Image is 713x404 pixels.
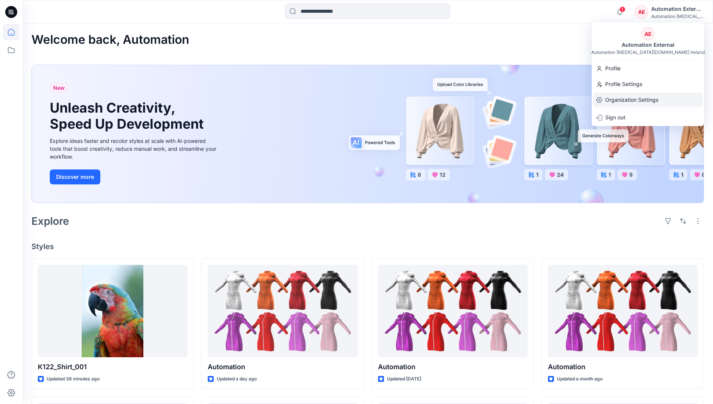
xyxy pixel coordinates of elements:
p: Organization Settings [605,93,658,107]
p: Profile Settings [605,77,642,91]
div: Automation [MEDICAL_DATA]... [651,13,704,19]
p: Updated a month ago [557,375,603,383]
h2: Explore [31,215,69,227]
a: Discover more [50,169,218,184]
p: Automation [548,362,698,372]
div: Automation [MEDICAL_DATA][DOMAIN_NAME] Ireland [591,49,705,55]
p: Updated 38 minutes ago [47,375,100,383]
a: Profile [592,61,704,76]
a: Organization Settings [592,93,704,107]
p: Updated a day ago [217,375,257,383]
div: Automation External [617,40,679,49]
p: Automation [208,362,357,372]
div: AE [641,27,655,40]
a: Automation [548,265,698,357]
div: Explore ideas faster and recolor styles at scale with AI-powered tools that boost creativity, red... [50,137,218,160]
h1: Unleash Creativity, Speed Up Development [50,100,207,132]
p: K122_Shirt_001 [38,362,188,372]
div: AE [635,5,648,19]
span: New [53,83,65,92]
a: Profile Settings [592,77,704,91]
h4: Styles [31,242,704,251]
p: Sign out [605,110,625,125]
span: 1 [619,6,625,12]
p: Profile [605,61,621,76]
p: Automation [378,362,528,372]
p: Updated [DATE] [387,375,421,383]
a: K122_Shirt_001 [38,265,188,357]
div: Automation External [651,4,704,13]
a: Automation [378,265,528,357]
a: Automation [208,265,357,357]
button: Discover more [50,169,100,184]
h2: Welcome back, Automation [31,33,189,47]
